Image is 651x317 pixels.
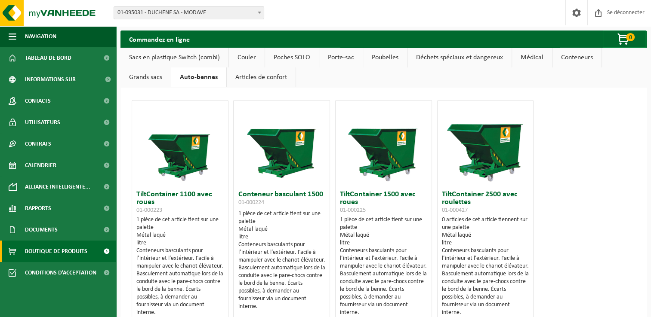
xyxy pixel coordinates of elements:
[442,207,468,213] span: 01-000427
[25,133,51,155] span: Contrats
[340,101,426,186] img: 01-000225
[442,232,529,239] div: Métal laqué
[340,216,422,231] font: 1 pièce de cet article tient sur une palette
[120,48,228,67] a: Sacs en plastique Switch (combi)
[442,247,529,317] div: Conteneurs basculants pour l’intérieur et l’extérieur. Facile à manipuler avec le chariot élévate...
[363,48,407,67] a: Poubelles
[136,207,162,213] span: 01-000223
[229,48,265,67] a: Couler
[340,247,427,317] div: Conteneurs basculants pour l’intérieur et l’extérieur. Facile à manipuler avec le chariot élévate...
[25,47,71,69] span: Tableau de bord
[442,239,529,247] div: litre
[340,207,366,213] span: 01-000225
[238,226,325,233] div: Métal laqué
[25,219,58,241] span: Documents
[238,241,325,311] div: Conteneurs basculants pour l’intérieur et l’extérieur. Facile à manipuler avec le chariot élévate...
[319,48,363,67] a: Porte-sac
[120,30,198,47] h2: Commandez en ligne
[340,190,416,214] font: TiltContainer 1500 avec roues
[603,30,646,48] button: 0
[552,48,602,67] a: Conteneurs
[25,112,60,133] span: Utilisateurs
[136,232,224,239] div: Métal laqué
[238,199,264,206] span: 01-000224
[137,101,223,186] img: 01-000223
[25,26,56,47] span: Navigation
[25,176,90,198] span: Alliance intelligente...
[512,48,552,67] a: Médical
[171,67,226,87] a: Auto-bennes
[25,198,51,219] span: Rapports
[340,239,427,247] div: litre
[238,210,320,225] font: 1 pièce de cet article tient sur une palette
[227,67,296,87] a: Articles de confort
[442,190,518,214] font: TiltContainer 2500 avec roulettes
[114,7,264,19] span: 01-095031 - DUCHENE SA - MODAVE
[25,90,51,112] span: Contacts
[136,190,212,214] font: TiltContainer 1100 avec roues
[114,6,264,19] span: 01-095031 - DUCHENE SA - MODAVE
[442,101,528,186] img: 01-000427
[136,247,224,317] div: Conteneurs basculants pour l’intérieur et l’extérieur. Facile à manipuler avec le chariot élévate...
[25,262,96,283] span: Conditions d’acceptation
[626,33,635,41] span: 0
[407,48,512,67] a: Déchets spéciaux et dangereux
[25,241,87,262] span: Boutique de produits
[239,101,325,186] img: 01-000224
[265,48,319,67] a: Poches SOLO
[25,155,56,176] span: Calendrier
[442,216,528,231] font: 0 articles de cet article tiennent sur une palette
[136,239,224,247] div: litre
[340,232,427,239] div: Métal laqué
[25,69,99,90] span: Informations sur l’entreprise
[120,67,171,87] a: Grands sacs
[238,190,323,206] font: Conteneur basculant 1500
[136,216,219,231] font: 1 pièce de cet article tient sur une palette
[238,233,325,241] div: litre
